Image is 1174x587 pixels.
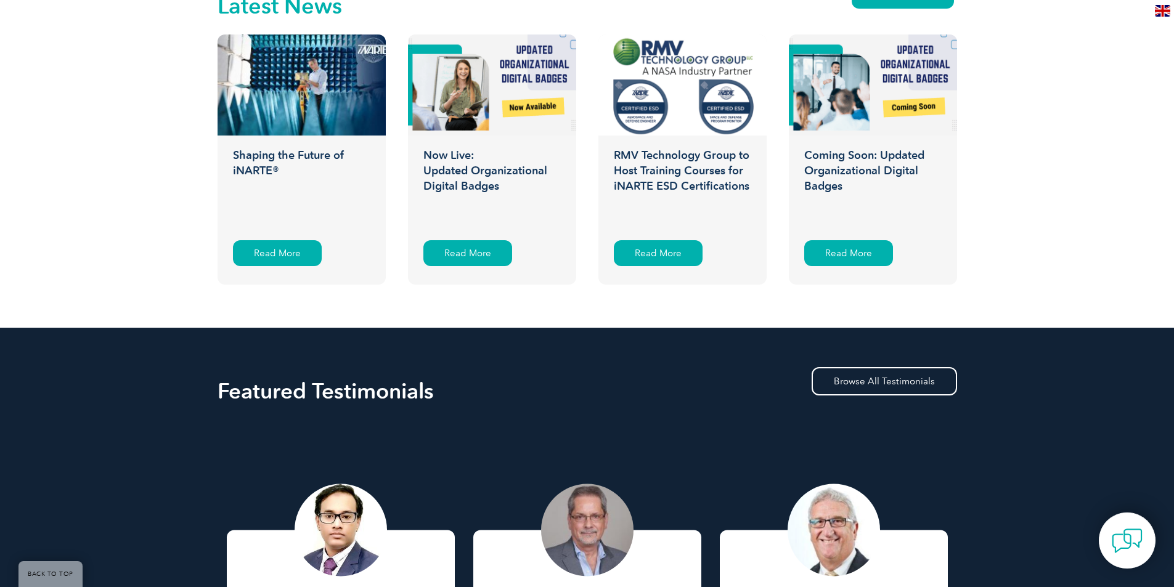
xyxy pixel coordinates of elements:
[408,34,576,285] a: Now Live:Updated Organizational Digital Badges Read More
[804,240,893,266] div: Read More
[1112,525,1143,556] img: contact-chat.png
[598,148,767,228] h3: RMV Technology Group to Host Training Courses for iNARTE ESD Certifications
[18,561,83,587] a: BACK TO TOP
[218,34,386,285] a: Shaping the Future of iNARTE® Read More
[789,148,957,228] h3: Coming Soon: Updated Organizational Digital Badges
[218,148,386,228] h3: Shaping the Future of iNARTE®
[218,381,957,401] h2: Featured Testimonials
[233,240,322,266] div: Read More
[1155,5,1170,17] img: en
[408,148,576,228] h3: Now Live: Updated Organizational Digital Badges
[812,367,957,395] a: Browse All Testimonials
[614,240,703,266] div: Read More
[423,240,512,266] div: Read More
[598,34,767,285] a: RMV Technology Group to Host Training Courses for iNARTE ESD Certifications Read More
[789,34,957,285] a: Coming Soon: Updated Organizational Digital Badges Read More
